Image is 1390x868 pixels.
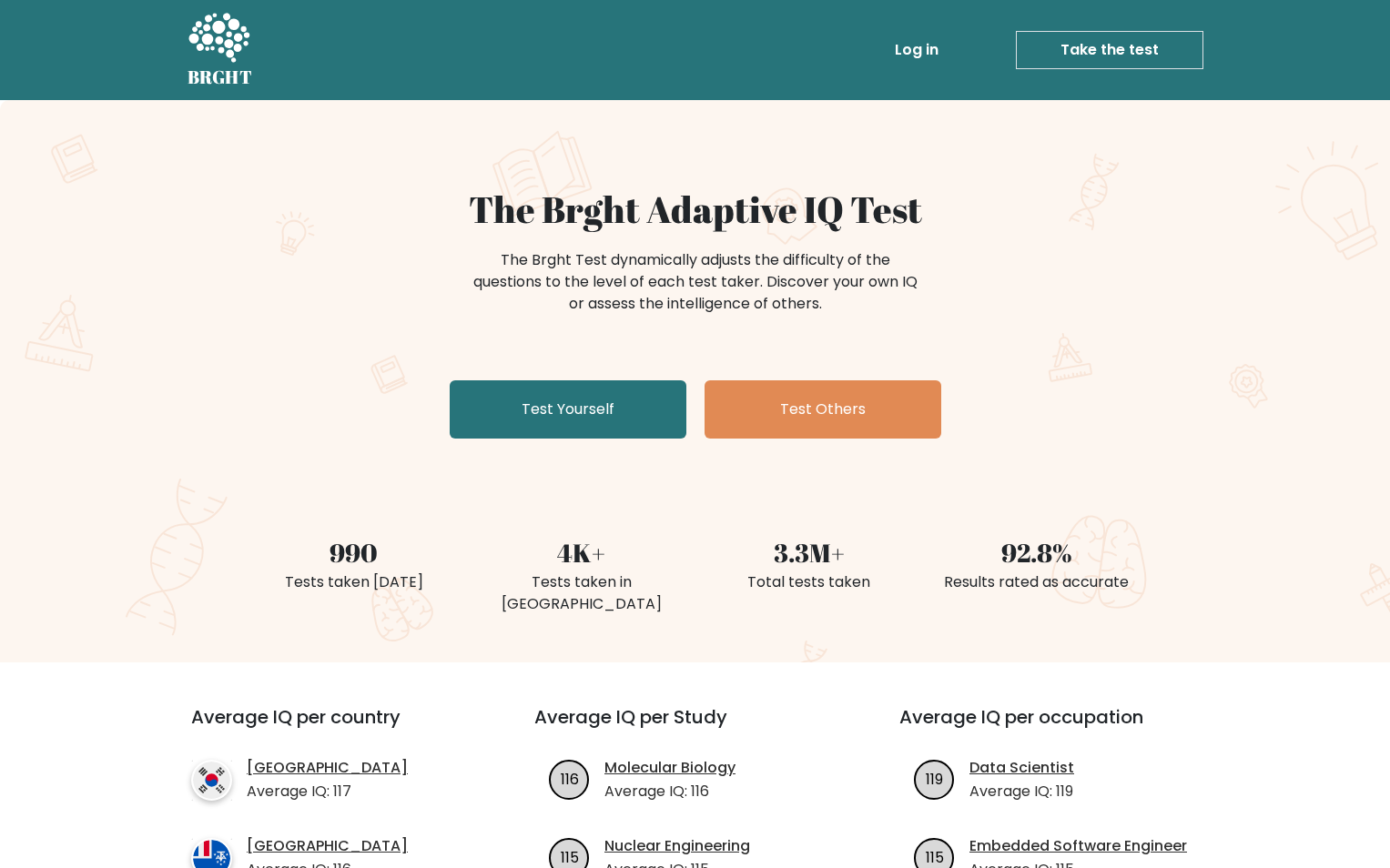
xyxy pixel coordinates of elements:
h5: BRGHT [188,66,253,88]
img: country [191,760,232,801]
h3: Average IQ per country [191,706,469,750]
div: Tests taken [DATE] [251,571,457,593]
text: 115 [561,846,579,867]
p: Average IQ: 119 [969,781,1074,802]
a: Log in [888,32,946,68]
p: Average IQ: 116 [604,781,736,802]
div: The Brght Test dynamically adjusts the difficulty of the questions to the level of each test take... [468,249,923,315]
a: Test Yourself [450,380,686,439]
a: Data Scientist [969,757,1074,779]
div: 990 [251,533,457,571]
div: Total tests taken [706,571,912,593]
text: 116 [561,768,579,789]
div: 4K+ [479,533,685,571]
div: Tests taken in [GEOGRAPHIC_DATA] [479,571,685,615]
h3: Average IQ per Study [534,706,856,750]
a: Molecular Biology [604,757,736,779]
div: 3.3M+ [706,533,912,571]
a: Embedded Software Engineer [969,835,1187,857]
a: Nuclear Engineering [604,835,750,857]
h1: The Brght Adaptive IQ Test [251,187,1140,231]
a: BRGHT [188,7,253,93]
div: 92.8% [934,533,1140,571]
a: Take the test [1016,31,1203,69]
p: Average IQ: 117 [247,781,408,802]
h3: Average IQ per occupation [899,706,1221,750]
a: [GEOGRAPHIC_DATA] [247,757,408,779]
a: [GEOGRAPHIC_DATA] [247,835,408,857]
div: Results rated as accurate [934,571,1140,593]
text: 119 [926,768,943,789]
text: 115 [926,846,944,867]
a: Test Others [705,380,941,439]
